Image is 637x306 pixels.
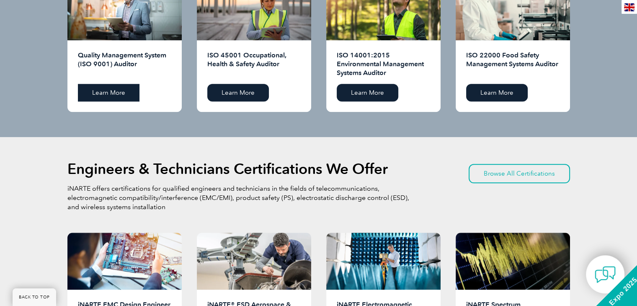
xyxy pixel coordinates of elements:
p: iNARTE offers certifications for qualified engineers and technicians in the fields of telecommuni... [67,184,411,212]
a: BACK TO TOP [13,288,56,306]
h2: ISO 22000 Food Safety Management Systems Auditor [466,51,560,78]
a: Learn More [337,84,398,101]
img: en [624,3,634,11]
h2: Engineers & Technicians Certifications We Offer [67,162,388,176]
h2: ISO 45001 Occupational, Health & Safety Auditor [207,51,301,78]
a: Learn More [78,84,139,101]
a: Learn More [207,84,269,101]
a: Learn More [466,84,528,101]
img: contact-chat.png [595,264,616,285]
h2: ISO 14001:2015 Environmental Management Systems Auditor [337,51,430,78]
a: Browse All Certifications [469,164,570,183]
h2: Quality Management System (ISO 9001) Auditor [78,51,171,78]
